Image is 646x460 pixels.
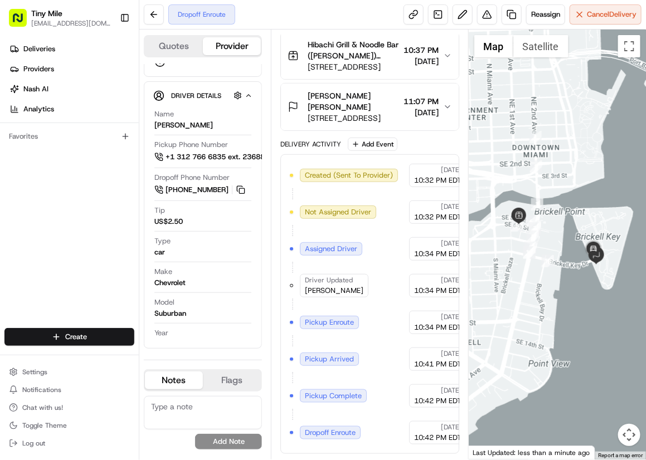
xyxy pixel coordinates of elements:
[618,424,640,446] button: Map camera controls
[50,118,153,127] div: We're available if you need us!
[305,286,363,296] span: [PERSON_NAME]
[305,428,356,438] span: Dropoff Enroute
[4,382,134,398] button: Notifications
[414,286,462,296] span: 10:34 PM EDT
[154,309,186,319] div: Suburban
[305,354,354,364] span: Pickup Arrived
[166,152,278,162] span: +1 312 766 6835 ext. 23688755
[305,391,362,401] span: Pickup Complete
[35,203,148,212] span: [PERSON_NAME] [PERSON_NAME]
[154,140,228,150] span: Pickup Phone Number
[472,445,508,459] img: Google
[441,165,462,174] span: [DATE]
[22,403,63,412] span: Chat with us!
[527,231,539,243] div: 8
[4,435,134,451] button: Log out
[281,32,459,79] button: Hibachi Grill & Noodle Bar ([PERSON_NAME]) [PERSON_NAME][STREET_ADDRESS]10:37 PM[DATE]
[404,45,439,56] span: 10:37 PM
[570,4,642,25] button: CancelDelivery
[4,364,134,380] button: Settings
[173,143,203,156] button: See all
[305,317,354,327] span: Pickup Enroute
[414,249,462,259] span: 10:34 PM EDT
[531,198,543,211] div: 3
[154,247,165,257] div: car
[524,242,537,254] div: 9
[11,145,71,154] div: Past conversations
[308,61,399,72] span: [STREET_ADDRESS]
[65,332,87,342] span: Create
[23,104,54,114] span: Analytics
[542,255,554,267] div: 12
[22,174,31,183] img: 1736555255976-a54dd68f-1ca7-489b-9aae-adbdc363a1c4
[23,44,55,54] span: Deliveries
[111,277,135,285] span: Pylon
[145,37,203,55] button: Quotes
[22,204,31,213] img: 1736555255976-a54dd68f-1ca7-489b-9aae-adbdc363a1c4
[153,86,252,105] button: Driver Details
[4,128,134,145] div: Favorites
[154,236,171,246] span: Type
[281,84,459,130] button: [PERSON_NAME] [PERSON_NAME][STREET_ADDRESS]11:07 PM[DATE]
[105,249,179,261] span: API Documentation
[145,371,203,389] button: Notes
[154,267,172,277] span: Make
[22,385,61,394] span: Notifications
[441,239,462,248] span: [DATE]
[305,276,353,285] span: Driver Updated
[530,131,542,143] div: 1
[305,244,357,254] span: Assigned Driver
[529,222,541,234] div: 7
[474,35,513,57] button: Show street map
[154,109,174,119] span: Name
[22,421,67,430] span: Toggle Theme
[308,39,399,61] span: Hibachi Grill & Noodle Bar ([PERSON_NAME]) [PERSON_NAME]
[31,8,62,19] button: Tiny Mile
[404,96,439,107] span: 11:07 PM
[154,151,297,163] a: +1 312 766 6835 ext. 23688755
[404,56,439,67] span: [DATE]
[11,163,29,180] img: Jandy Espique
[11,107,31,127] img: 1736555255976-a54dd68f-1ca7-489b-9aae-adbdc363a1c4
[23,107,43,127] img: 8016278978528_b943e370aa5ada12b00a_72.png
[11,251,20,260] div: 📗
[511,219,523,232] div: 5
[618,35,640,57] button: Toggle fullscreen view
[529,221,541,233] div: 4
[348,138,397,151] button: Add Event
[441,386,462,395] span: [DATE]
[4,60,139,78] a: Providers
[11,45,203,63] p: Welcome 👋
[531,9,560,19] span: Reassign
[598,452,643,458] a: Report a map error
[4,400,134,415] button: Chat with us!
[79,276,135,285] a: Powered byPylon
[441,423,462,432] span: [DATE]
[530,160,542,173] div: 2
[469,446,595,459] div: Last Updated: less than a minute ago
[23,84,48,94] span: Nash AI
[31,19,111,28] button: [EMAIL_ADDRESS][DOMAIN_NAME]
[154,173,230,183] span: Dropoff Phone Number
[305,207,371,217] span: Not Assigned Driver
[308,112,399,124] span: [STREET_ADDRESS]
[154,278,186,288] div: Chevrolet
[404,107,439,118] span: [DATE]
[203,371,261,389] button: Flags
[22,439,45,448] span: Log out
[35,173,90,182] span: [PERSON_NAME]
[308,90,399,112] span: [PERSON_NAME] [PERSON_NAME]
[441,276,462,285] span: [DATE]
[414,212,462,222] span: 10:32 PM EDT
[22,249,85,261] span: Knowledge Base
[150,203,154,212] span: •
[171,91,221,100] span: Driver Details
[154,120,213,130] div: [PERSON_NAME]
[4,100,139,118] a: Analytics
[4,40,139,58] a: Deliveries
[50,107,183,118] div: Start new chat
[22,368,47,376] span: Settings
